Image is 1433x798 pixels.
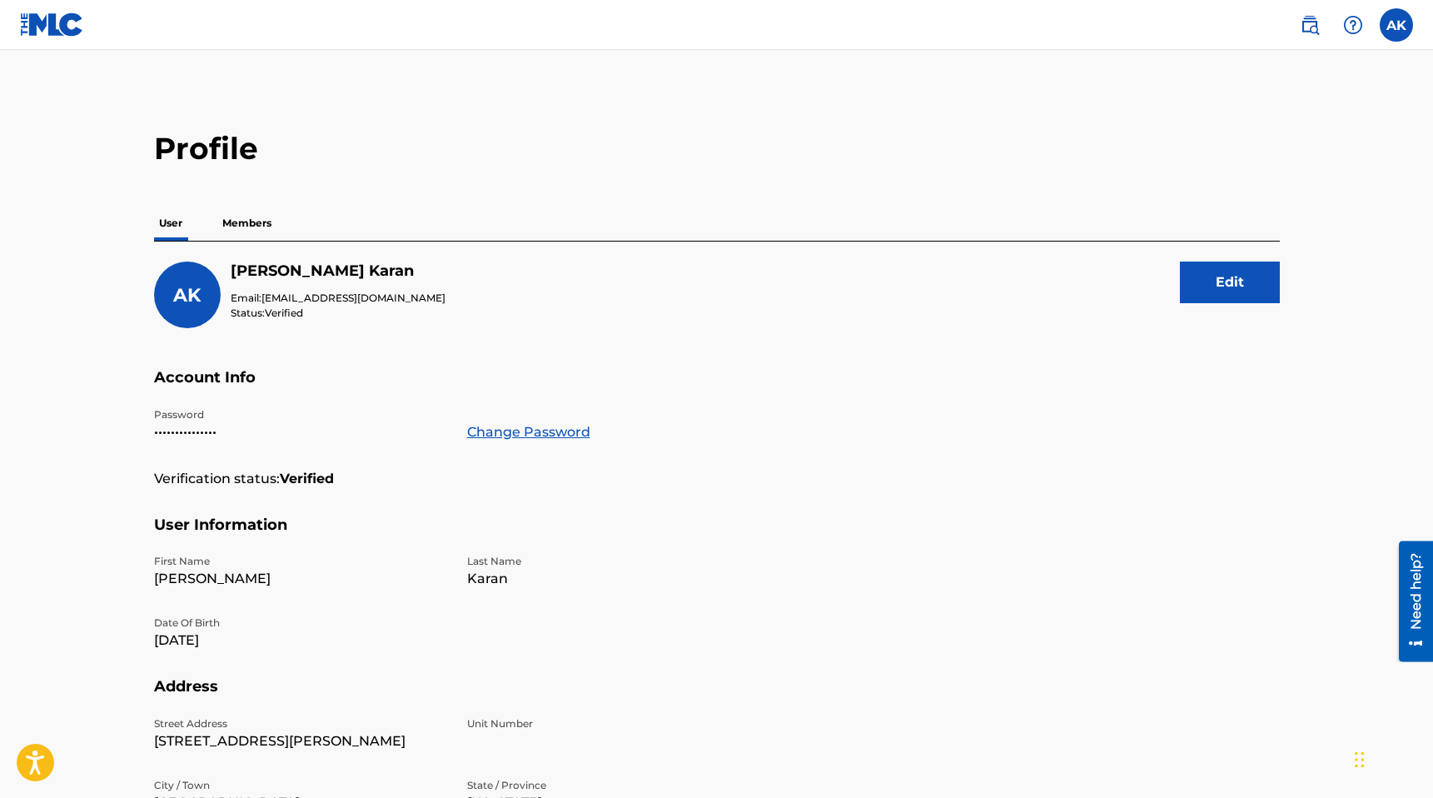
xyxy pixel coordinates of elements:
img: help [1343,15,1363,35]
h5: User Information [154,516,1280,555]
iframe: Resource Center [1386,541,1433,662]
img: search [1300,15,1320,35]
img: MLC Logo [20,12,84,37]
p: ••••••••••••••• [154,422,447,442]
p: Members [217,206,276,241]
a: Change Password [467,422,590,442]
p: City / Town [154,778,447,793]
span: Verified [265,307,303,319]
p: Date Of Birth [154,616,447,631]
p: [DATE] [154,631,447,651]
div: Help [1336,8,1370,42]
p: Email: [231,291,445,306]
div: Drag [1355,735,1365,785]
h5: Address [154,677,1280,716]
p: [PERSON_NAME] [154,569,447,589]
div: User Menu [1380,8,1413,42]
a: Public Search [1293,8,1326,42]
button: Edit [1180,262,1280,303]
p: Verification status: [154,469,280,489]
h5: Account Info [154,368,1280,407]
p: Unit Number [467,716,760,731]
iframe: Chat Widget [1350,718,1433,798]
p: Status: [231,306,445,321]
span: [EMAIL_ADDRESS][DOMAIN_NAME] [261,292,445,304]
h5: Alex Karan [231,262,445,281]
p: Karan [467,569,760,589]
strong: Verified [280,469,334,489]
h2: Profile [154,130,1280,167]
p: State / Province [467,778,760,793]
p: [STREET_ADDRESS][PERSON_NAME] [154,731,447,751]
span: AK [173,284,201,307]
p: First Name [154,554,447,569]
div: Need help? [18,12,41,88]
p: User [154,206,187,241]
p: Last Name [467,554,760,569]
p: Street Address [154,716,447,731]
p: Password [154,407,447,422]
